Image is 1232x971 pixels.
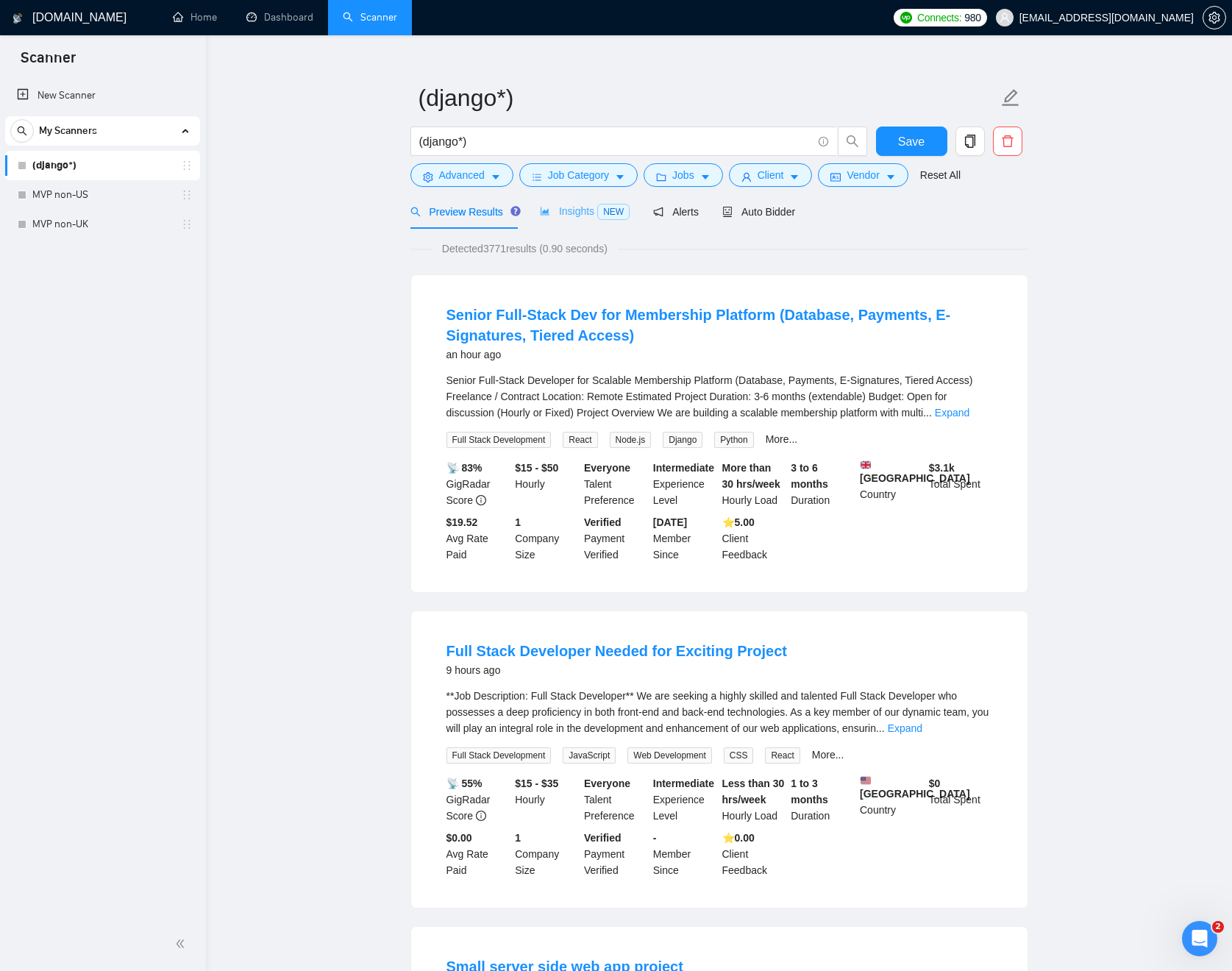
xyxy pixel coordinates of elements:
a: Senior Full-Stack Dev for Membership Platform (Database, Payments, E-Signatures, Tiered Access) [446,307,951,344]
b: $19.52 [446,516,478,528]
b: More than 30 hrs/week [722,462,780,490]
a: homeHome [173,11,217,24]
img: logo [13,7,23,30]
div: Client Feedback [719,830,788,878]
span: Preview Results [410,206,516,218]
span: notification [653,207,663,217]
b: [GEOGRAPHIC_DATA] [860,775,970,800]
b: Verified [584,516,622,528]
b: 📡 83% [446,462,483,474]
span: caret-down [615,171,625,182]
span: Full Stack Development [446,747,552,764]
div: Payment Verified [581,514,650,563]
b: 3 to 6 months [791,462,828,490]
button: userClientcaret-down [729,163,813,187]
div: Payment Verified [581,830,650,878]
b: 1 [515,832,521,844]
span: info-circle [819,137,828,146]
b: ⭐️ 5.00 [722,516,755,528]
div: Total Spent [926,775,995,824]
span: Client [758,167,784,183]
b: $0.00 [446,832,472,844]
div: 9 hours ago [446,661,787,679]
img: 🇬🇧 [861,460,871,470]
span: double-left [175,936,190,951]
div: Experience Level [650,460,719,508]
button: idcardVendorcaret-down [818,163,908,187]
span: React [563,432,597,448]
div: GigRadar Score [444,460,513,508]
span: Web Development [627,747,712,764]
iframe: Intercom live chat [1182,921,1217,956]
span: info-circle [476,495,486,505]
div: Hourly [512,460,581,508]
div: Hourly [512,775,581,824]
b: Verified [584,832,622,844]
span: search [410,207,421,217]
div: Total Spent [926,460,995,508]
span: user [1000,13,1010,23]
span: Node.js [610,432,652,448]
div: Avg Rate Paid [444,830,513,878]
span: Connects: [917,10,961,26]
b: $15 - $50 [515,462,558,474]
b: $ 3.1k [929,462,955,474]
span: Save [898,132,925,151]
a: Full Stack Developer Needed for Exciting Project [446,643,787,659]
span: area-chart [540,206,550,216]
b: ⭐️ 0.00 [722,832,755,844]
span: caret-down [491,171,501,182]
span: Django [663,432,702,448]
span: setting [423,171,433,182]
div: Talent Preference [581,775,650,824]
span: JavaScript [563,747,616,764]
span: 2 [1212,921,1224,933]
img: upwork-logo.png [900,12,912,24]
span: caret-down [789,171,800,182]
b: Intermediate [653,778,714,789]
span: Insights [540,205,630,217]
b: 1 to 3 months [791,778,828,805]
b: $ 0 [929,778,941,789]
b: Less than 30 hrs/week [722,778,785,805]
li: My Scanners [5,116,200,239]
img: 🇺🇸 [861,775,871,786]
b: Everyone [584,462,630,474]
a: Reset All [920,167,961,183]
span: My Scanners [39,116,97,146]
b: 1 [515,516,521,528]
button: barsJob Categorycaret-down [519,163,638,187]
a: MVP non-UK [32,210,172,239]
button: copy [955,127,985,156]
a: New Scanner [17,81,188,110]
span: Scanner [9,47,88,78]
button: Save [876,127,947,156]
span: idcard [830,171,841,182]
b: - [653,832,657,844]
button: search [838,127,867,156]
input: Search Freelance Jobs... [419,132,812,151]
div: Avg Rate Paid [444,514,513,563]
div: an hour ago [446,346,992,363]
span: NEW [597,204,630,220]
a: (django*) [32,151,172,180]
span: robot [722,207,733,217]
div: **Job Description: Full Stack Developer** We are seeking a highly skilled and talented Full Stack... [446,688,992,736]
a: Expand [888,722,922,734]
div: Duration [788,775,857,824]
input: Scanner name... [419,79,998,116]
a: More... [766,433,798,445]
li: New Scanner [5,81,200,110]
a: More... [812,749,844,761]
span: 980 [964,10,980,26]
span: caret-down [700,171,711,182]
a: setting [1203,12,1226,24]
span: CSS [724,747,754,764]
div: Senior Full-Stack Developer for Scalable Membership Platform (Database, Payments, E-Signatures, T... [446,372,992,421]
span: Auto Bidder [722,206,795,218]
span: holder [181,189,193,201]
span: folder [656,171,666,182]
span: caret-down [886,171,896,182]
span: Alerts [653,206,699,218]
span: delete [994,135,1022,148]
